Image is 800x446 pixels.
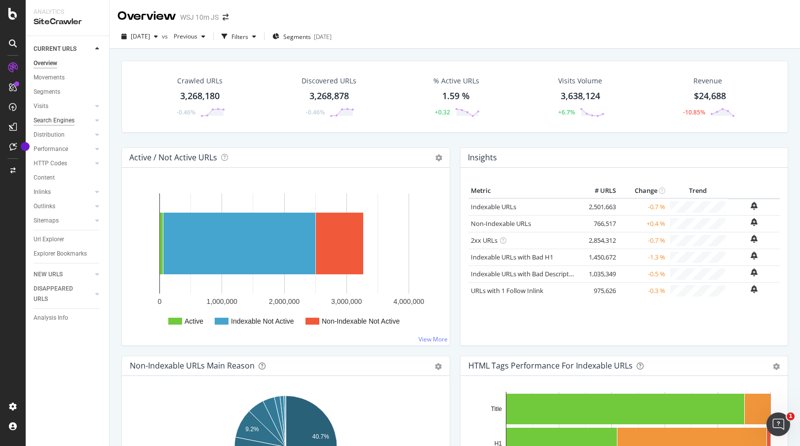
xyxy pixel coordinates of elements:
[331,297,362,305] text: 3,000,000
[129,151,217,164] h4: Active / Not Active URLs
[34,44,92,54] a: CURRENT URLS
[207,297,237,305] text: 1,000,000
[618,282,668,299] td: -0.3 %
[117,8,176,25] div: Overview
[34,201,55,212] div: Outlinks
[442,90,470,103] div: 1.59 %
[751,218,758,226] div: bell-plus
[180,90,220,103] div: 3,268,180
[170,29,209,44] button: Previous
[433,76,479,86] div: % Active URLs
[34,73,102,83] a: Movements
[34,115,92,126] a: Search Engines
[34,187,92,197] a: Inlinks
[34,158,67,169] div: HTTP Codes
[34,101,48,111] div: Visits
[668,184,728,198] th: Trend
[34,284,83,304] div: DISAPPEARED URLS
[306,108,325,116] div: -0.46%
[218,29,260,44] button: Filters
[751,202,758,210] div: bell-plus
[579,215,618,232] td: 766,517
[579,184,618,198] th: # URLS
[322,317,400,325] text: Non-Indexable Not Active
[177,76,223,86] div: Crawled URLs
[34,201,92,212] a: Outlinks
[34,216,59,226] div: Sitemaps
[231,317,294,325] text: Indexable Not Active
[579,282,618,299] td: 975,626
[34,313,68,323] div: Analysis Info
[312,433,329,440] text: 40.7%
[34,87,60,97] div: Segments
[130,361,255,371] div: Non-Indexable URLs Main Reason
[34,234,64,245] div: Url Explorer
[283,33,311,41] span: Segments
[34,144,68,154] div: Performance
[162,32,170,40] span: vs
[34,87,102,97] a: Segments
[302,76,356,86] div: Discovered URLs
[694,90,726,102] span: $24,688
[435,108,450,116] div: +0.32
[751,285,758,293] div: bell-plus
[34,173,55,183] div: Content
[618,265,668,282] td: -0.5 %
[34,130,65,140] div: Distribution
[751,235,758,243] div: bell-plus
[468,184,579,198] th: Metric
[34,158,92,169] a: HTTP Codes
[618,184,668,198] th: Change
[393,297,424,305] text: 4,000,000
[170,32,197,40] span: Previous
[491,406,502,412] text: Title
[158,297,162,305] text: 0
[561,90,600,103] div: 3,638,124
[34,234,102,245] a: Url Explorer
[34,269,63,280] div: NEW URLS
[618,198,668,216] td: -0.7 %
[34,58,57,69] div: Overview
[314,33,332,41] div: [DATE]
[223,14,229,21] div: arrow-right-arrow-left
[34,144,92,154] a: Performance
[618,215,668,232] td: +0.4 %
[34,101,92,111] a: Visits
[558,108,575,116] div: +6.7%
[34,249,87,259] div: Explorer Bookmarks
[34,16,101,28] div: SiteCrawler
[579,198,618,216] td: 2,501,663
[34,58,102,69] a: Overview
[579,265,618,282] td: 1,035,349
[34,216,92,226] a: Sitemaps
[34,173,102,183] a: Content
[579,249,618,265] td: 1,450,672
[34,269,92,280] a: NEW URLS
[579,232,618,249] td: 2,854,312
[231,33,248,41] div: Filters
[435,363,442,370] div: gear
[34,313,102,323] a: Analysis Info
[419,335,448,343] a: View More
[558,76,602,86] div: Visits Volume
[34,284,92,304] a: DISAPPEARED URLS
[34,115,75,126] div: Search Engines
[471,286,543,295] a: URLs with 1 Follow Inlink
[130,184,442,337] svg: A chart.
[34,73,65,83] div: Movements
[34,44,76,54] div: CURRENT URLS
[177,108,195,116] div: -0.46%
[471,219,531,228] a: Non-Indexable URLs
[471,236,497,245] a: 2xx URLs
[773,363,780,370] div: gear
[766,412,790,436] iframe: Intercom live chat
[309,90,349,103] div: 3,268,878
[471,253,553,261] a: Indexable URLs with Bad H1
[468,361,633,371] div: HTML Tags Performance for Indexable URLs
[245,426,259,433] text: 9.2%
[471,269,578,278] a: Indexable URLs with Bad Description
[683,108,705,116] div: -10.85%
[34,8,101,16] div: Analytics
[618,249,668,265] td: -1.3 %
[435,154,442,161] i: Options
